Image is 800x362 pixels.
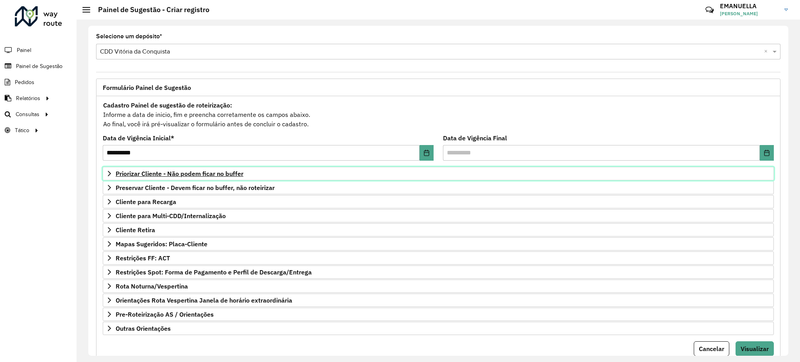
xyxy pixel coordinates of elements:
span: Priorizar Cliente - Não podem ficar no buffer [116,170,243,177]
a: Orientações Rota Vespertina Janela de horário extraordinária [103,294,774,307]
div: Informe a data de inicio, fim e preencha corretamente os campos abaixo. Ao final, você irá pré-vi... [103,100,774,129]
span: Mapas Sugeridos: Placa-Cliente [116,241,207,247]
button: Choose Date [760,145,774,161]
button: Visualizar [736,341,774,356]
span: Cliente Retira [116,227,155,233]
span: Rota Noturna/Vespertina [116,283,188,289]
span: [PERSON_NAME] [720,10,779,17]
button: Choose Date [420,145,434,161]
span: Restrições FF: ACT [116,255,170,261]
label: Data de Vigência Inicial [103,133,174,143]
span: Cancelar [699,345,724,353]
span: Consultas [16,110,39,118]
a: Mapas Sugeridos: Placa-Cliente [103,237,774,251]
span: Orientações Rota Vespertina Janela de horário extraordinária [116,297,292,303]
a: Restrições Spot: Forma de Pagamento e Perfil de Descarga/Entrega [103,265,774,279]
span: Pre-Roteirização AS / Orientações [116,311,214,317]
a: Cliente para Recarga [103,195,774,208]
label: Selecione um depósito [96,32,162,41]
span: Cliente para Recarga [116,199,176,205]
span: Relatórios [16,94,40,102]
strong: Cadastro Painel de sugestão de roteirização: [103,101,232,109]
span: Clear all [764,47,771,56]
span: Outras Orientações [116,325,171,332]
span: Visualizar [741,345,769,353]
span: Preservar Cliente - Devem ficar no buffer, não roteirizar [116,185,275,191]
a: Pre-Roteirização AS / Orientações [103,308,774,321]
h3: EMANUELLA [720,2,779,10]
span: Pedidos [15,78,34,86]
button: Cancelar [694,341,729,356]
h2: Painel de Sugestão - Criar registro [90,5,209,14]
a: Cliente para Multi-CDD/Internalização [103,209,774,222]
a: Preservar Cliente - Devem ficar no buffer, não roteirizar [103,181,774,194]
span: Formulário Painel de Sugestão [103,84,191,91]
a: Restrições FF: ACT [103,251,774,265]
a: Priorizar Cliente - Não podem ficar no buffer [103,167,774,180]
a: Cliente Retira [103,223,774,237]
a: Outras Orientações [103,322,774,335]
span: Cliente para Multi-CDD/Internalização [116,213,226,219]
span: Painel [17,46,31,54]
span: Restrições Spot: Forma de Pagamento e Perfil de Descarga/Entrega [116,269,312,275]
span: Tático [15,126,29,134]
span: Painel de Sugestão [16,62,62,70]
a: Rota Noturna/Vespertina [103,280,774,293]
a: Contato Rápido [701,2,718,18]
label: Data de Vigência Final [443,133,507,143]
